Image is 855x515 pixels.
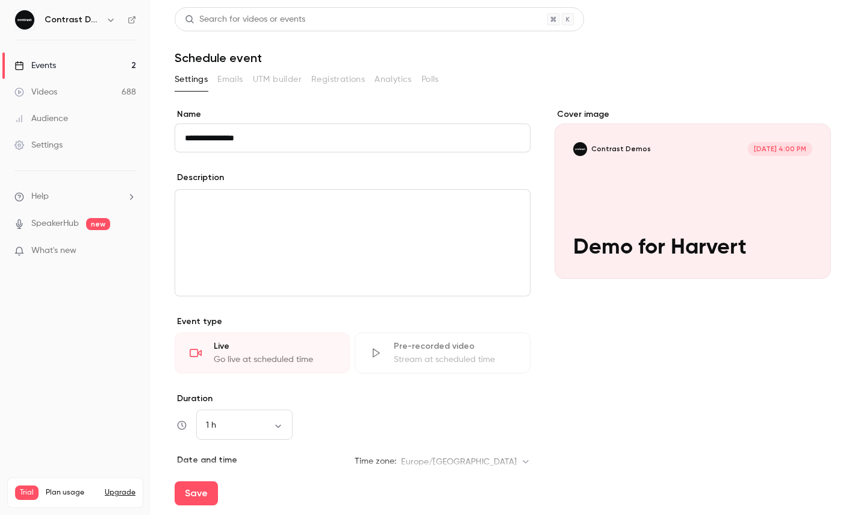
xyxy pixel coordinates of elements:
div: Pre-recorded video [394,340,515,352]
div: 1 h [196,419,293,431]
div: Videos [14,86,57,98]
a: SpeakerHub [31,217,79,230]
div: editor [175,190,530,296]
span: new [86,218,110,230]
label: Name [175,108,530,120]
div: Events [14,60,56,72]
span: Emails [217,73,243,86]
button: Save [175,481,218,505]
img: Contrast Demos [15,10,34,30]
span: Analytics [375,73,412,86]
section: description [175,189,530,296]
p: Event type [175,316,530,328]
label: Duration [175,393,530,405]
div: Audience [14,113,68,125]
div: Europe/[GEOGRAPHIC_DATA] [401,456,530,468]
div: LiveGo live at scheduled time [175,332,350,373]
div: Search for videos or events [185,13,305,26]
span: Trial [15,485,39,500]
div: Live [214,340,335,352]
label: Cover image [555,108,831,120]
button: Upgrade [105,488,135,498]
h1: Schedule event [175,51,831,65]
span: Plan usage [46,488,98,498]
section: Cover image [555,108,831,279]
span: Polls [421,73,439,86]
span: Registrations [311,73,365,86]
h6: Contrast Demos [45,14,101,26]
span: UTM builder [253,73,302,86]
span: Help [31,190,49,203]
div: Pre-recorded videoStream at scheduled time [355,332,530,373]
iframe: Noticeable Trigger [122,246,136,257]
div: Go live at scheduled time [214,354,335,366]
p: Date and time [175,454,237,466]
label: Description [175,172,224,184]
span: What's new [31,245,76,257]
div: Stream at scheduled time [394,354,515,366]
label: Time zone: [355,455,396,467]
li: help-dropdown-opener [14,190,136,203]
button: Settings [175,70,208,89]
div: Settings [14,139,63,151]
